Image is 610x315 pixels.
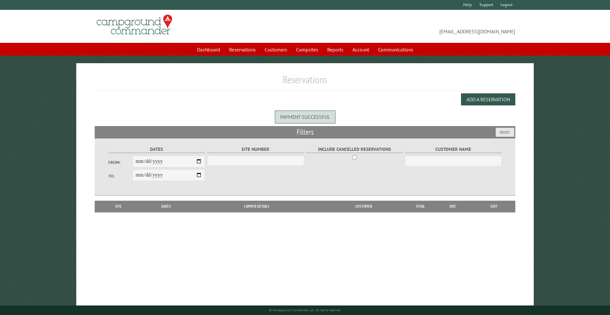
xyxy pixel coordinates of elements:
label: Dates [108,146,205,153]
th: Site [98,201,139,212]
img: Campground Commander [95,12,174,37]
a: Campsites [292,44,322,56]
th: Edit [473,201,516,212]
h2: Filters [95,126,516,138]
a: Reservations [225,44,260,56]
th: Due [433,201,473,212]
button: Reset [496,128,514,137]
label: Customer Name [405,146,502,153]
th: Dates [139,201,193,212]
h1: Reservations [95,73,516,91]
label: Site Number [207,146,304,153]
a: Reports [323,44,347,56]
label: To: [108,173,132,179]
span: [EMAIL_ADDRESS][DOMAIN_NAME] [305,17,515,35]
label: From: [108,159,132,165]
div: Payment successful [275,111,335,123]
a: Communications [374,44,417,56]
th: Camper Details [193,201,320,212]
small: © Campground Commander LLC. All rights reserved. [269,308,341,312]
a: Account [349,44,373,56]
a: Customers [261,44,291,56]
a: Dashboard [193,44,224,56]
label: Include Cancelled Reservations [306,146,403,153]
th: Customer [320,201,407,212]
button: Add a Reservation [461,93,515,105]
th: Total [407,201,433,212]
